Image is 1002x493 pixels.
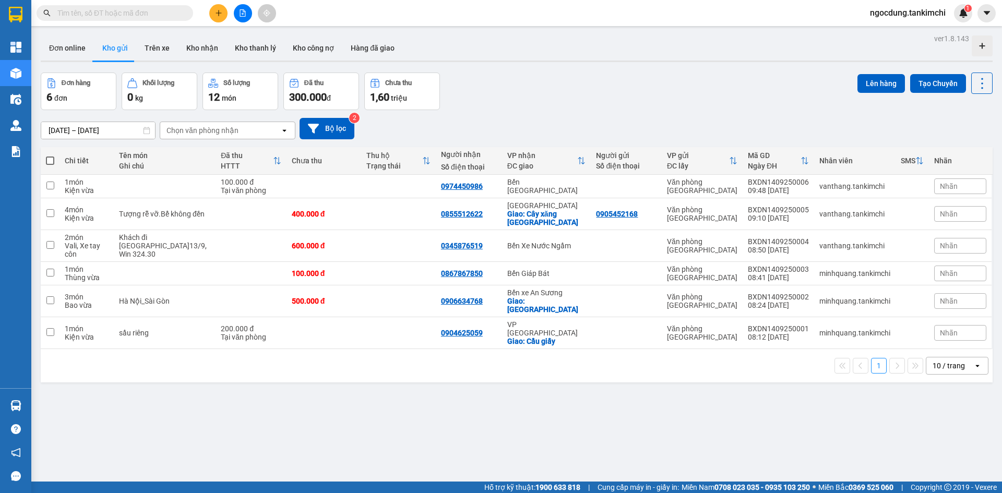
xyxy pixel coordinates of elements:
[166,125,238,136] div: Chọn văn phòng nhận
[871,358,887,374] button: 1
[292,297,356,305] div: 500.000 đ
[349,113,360,123] sup: 2
[862,6,954,19] span: ngocdung.tankimchi
[972,35,993,56] div: Tạo kho hàng mới
[221,178,281,186] div: 100.000 đ
[901,482,903,493] span: |
[127,91,133,103] span: 0
[62,79,90,87] div: Đơn hàng
[366,162,422,170] div: Trạng thái
[10,68,21,79] img: warehouse-icon
[748,214,809,222] div: 09:10 [DATE]
[748,265,809,273] div: BXDN1409250003
[959,8,968,18] img: icon-new-feature
[9,7,22,22] img: logo-vxr
[743,147,814,175] th: Toggle SortBy
[441,163,497,171] div: Số điện thoại
[507,297,586,314] div: Giao: Sài Gòn
[209,4,228,22] button: plus
[977,4,996,22] button: caret-down
[667,293,737,309] div: Văn phòng [GEOGRAPHIC_DATA]
[901,157,915,165] div: SMS
[226,35,284,61] button: Kho thanh lý
[819,329,890,337] div: minhquang.tankimchi
[119,210,210,218] div: Tượng rễ vỡ.Bể không đền
[178,35,226,61] button: Kho nhận
[119,151,210,160] div: Tên món
[667,151,729,160] div: VP gửi
[441,297,483,305] div: 0906634768
[507,337,586,345] div: Giao: Cầu giấy
[748,151,801,160] div: Mã GD
[327,94,331,102] span: đ
[258,4,276,22] button: aim
[292,210,356,218] div: 400.000 đ
[65,324,109,333] div: 1 món
[714,483,810,491] strong: 0708 023 035 - 0935 103 250
[484,482,580,493] span: Hỗ trợ kỹ thuật:
[385,79,412,87] div: Chưa thu
[441,242,483,250] div: 0345876519
[441,329,483,337] div: 0904625059
[667,178,737,195] div: Văn phòng [GEOGRAPHIC_DATA]
[300,118,354,139] button: Bộ lọc
[667,206,737,222] div: Văn phòng [GEOGRAPHIC_DATA]
[239,9,246,17] span: file-add
[292,242,356,250] div: 600.000 đ
[65,273,109,282] div: Thùng vừa
[667,265,737,282] div: Văn phòng [GEOGRAPHIC_DATA]
[818,482,893,493] span: Miền Bắc
[364,73,440,110] button: Chưa thu1,60 triệu
[10,146,21,157] img: solution-icon
[11,424,21,434] span: question-circle
[748,293,809,301] div: BXDN1409250002
[973,362,982,370] svg: open
[507,162,578,170] div: ĐC giao
[944,484,951,491] span: copyright
[366,151,422,160] div: Thu hộ
[588,482,590,493] span: |
[65,242,109,258] div: Vali, Xe tay côn
[748,324,809,333] div: BXDN1409250001
[122,73,197,110] button: Khối lượng0kg
[596,162,656,170] div: Số điện thoại
[896,147,929,175] th: Toggle SortBy
[748,246,809,254] div: 08:50 [DATE]
[662,147,743,175] th: Toggle SortBy
[136,35,178,61] button: Trên xe
[41,73,116,110] button: Đơn hàng6đơn
[940,297,958,305] span: Nhãn
[940,242,958,250] span: Nhãn
[748,186,809,195] div: 09:48 [DATE]
[65,214,109,222] div: Kiện vừa
[940,182,958,190] span: Nhãn
[507,288,586,297] div: Bến xe An Sương
[119,329,210,337] div: sầu riêng
[910,74,966,93] button: Tạo Chuyến
[813,485,816,489] span: ⚪️
[65,233,109,242] div: 2 món
[289,91,327,103] span: 300.000
[119,162,210,170] div: Ghi chú
[65,186,109,195] div: Kiện vừa
[933,360,965,371] div: 10 / trang
[43,9,51,17] span: search
[54,94,67,102] span: đơn
[748,237,809,246] div: BXDN1409250004
[964,5,972,12] sup: 1
[11,471,21,481] span: message
[857,74,905,93] button: Lên hàng
[598,482,679,493] span: Cung cấp máy in - giấy in:
[507,151,578,160] div: VP nhận
[41,122,155,139] input: Select a date range.
[10,42,21,53] img: dashboard-icon
[507,201,586,210] div: [GEOGRAPHIC_DATA]
[982,8,992,18] span: caret-down
[748,333,809,341] div: 08:12 [DATE]
[940,269,958,278] span: Nhãn
[667,162,729,170] div: ĐC lấy
[667,237,737,254] div: Văn phòng [GEOGRAPHIC_DATA]
[819,157,890,165] div: Nhân viên
[65,157,109,165] div: Chi tiết
[748,178,809,186] div: BXDN1409250006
